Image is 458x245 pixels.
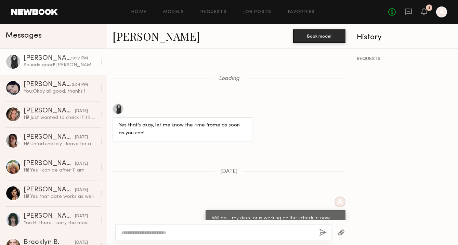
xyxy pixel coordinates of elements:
div: [PERSON_NAME] [24,134,75,141]
div: [PERSON_NAME] [24,187,75,193]
span: Messages [5,32,42,40]
div: [PERSON_NAME] [24,108,75,114]
span: Loading [219,76,239,82]
div: 5:04 PM [72,82,88,88]
div: [DATE] [75,161,88,167]
div: REQUESTS [357,57,453,62]
div: [DATE] [75,187,88,193]
div: [DATE] [75,213,88,220]
a: Models [163,10,184,14]
div: [PERSON_NAME] [24,213,75,220]
a: Home [131,10,147,14]
a: [PERSON_NAME] [113,29,200,43]
div: 3 [428,6,430,10]
div: 10:17 PM [71,55,88,62]
div: [DATE] [75,134,88,141]
a: Book model [293,33,345,39]
a: Favorites [288,10,315,14]
div: Hi! Yes I can be after 11 am [24,167,96,174]
div: Sounds good! [PERSON_NAME] Zyana [PERSON_NAME] :) [24,62,96,68]
div: [PERSON_NAME] [24,81,72,88]
a: A [436,6,447,17]
div: History [357,33,453,41]
div: Hi! Just wanted to check if it’s there any update ? [24,114,96,121]
div: [PERSON_NAME] [24,160,75,167]
a: Requests [200,10,227,14]
div: [PERSON_NAME] [24,55,71,62]
div: [DATE] [75,108,88,114]
div: Will do - my director is working on the schedule now and will have an update by EOD [212,215,339,230]
div: Hi! Yes that date works as well. [24,193,96,200]
span: [DATE] [220,169,238,175]
div: You: Okay all good, thanks ! [24,88,96,95]
div: You: HI there- sorry the most we can do is 1k. [24,220,96,226]
div: Hi! Unfortunately I leave for a trip to [GEOGRAPHIC_DATA] that day! [24,141,96,147]
a: Job Posts [243,10,272,14]
div: Yes that’s okay, let me know the time frame as soon as you can! [119,122,246,137]
button: Book model [293,29,345,43]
